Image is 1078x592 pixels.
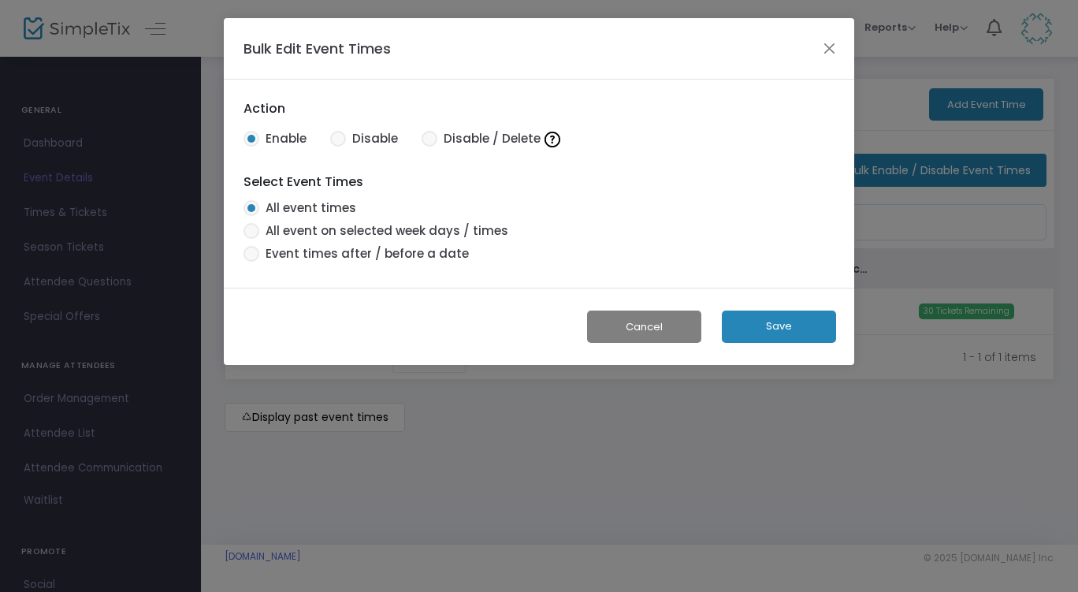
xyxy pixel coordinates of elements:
[820,38,840,58] button: Close
[243,173,363,192] div: Select Event Times
[587,311,701,343] button: Cancel
[437,126,564,152] span: Disable / Delete
[259,199,356,218] span: All event times
[259,222,508,240] span: All event on selected week days / times
[243,99,285,118] div: Action
[346,130,398,148] span: Disable
[243,38,391,59] h4: Bulk Edit Event Times
[259,130,307,148] span: Enable
[259,245,469,263] span: Event times after / before a date
[722,311,836,343] button: Save
[545,132,560,147] img: question-mark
